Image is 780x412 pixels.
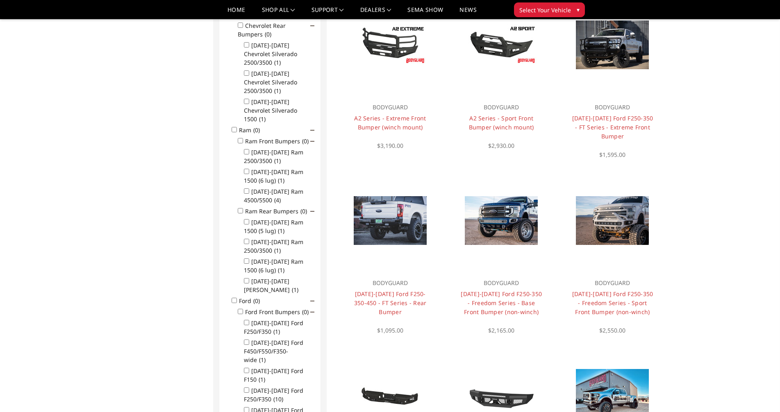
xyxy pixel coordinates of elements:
span: $2,165.00 [488,326,514,334]
span: (1) [292,286,298,294]
span: Click to show/hide children [310,128,314,132]
p: BODYGUARD [571,102,654,112]
span: ▾ [577,5,580,14]
span: $3,190.00 [377,142,403,149]
span: (1) [278,177,284,184]
a: Support [312,7,344,19]
a: [DATE]-[DATE] Ford F250-350-450 - FT Series - Rear Bumper [354,290,427,316]
a: Home [227,7,245,19]
span: $1,595.00 [599,151,625,158]
span: (0) [300,207,307,215]
label: [DATE]-[DATE] Ford F150 [244,367,303,383]
span: (1) [274,59,281,66]
a: [DATE]-[DATE] Ford F250-350 - Freedom Series - Base Front Bumper (non-winch) [461,290,542,316]
span: (0) [253,297,260,305]
label: Chevrolet Rear Bumpers [238,22,286,38]
label: [DATE]-[DATE] Ram 1500 (6 lug) [244,168,303,184]
span: (1) [274,87,281,95]
span: (1) [273,328,280,335]
label: [DATE]-[DATE] [PERSON_NAME] [244,277,303,294]
span: (0) [302,308,309,316]
span: (1) [259,115,266,123]
span: Click to show/hide children [310,299,314,303]
button: Select Your Vehicle [514,2,585,17]
a: [DATE]-[DATE] Ford F250-350 - FT Series - Extreme Front Bumper [572,114,653,140]
a: Dealers [360,7,391,19]
span: $2,930.00 [488,142,514,149]
label: [DATE]-[DATE] Ford F450/F550/F350-wide [244,339,303,364]
label: [DATE]-[DATE] Ram 1500 (5 lug) [244,218,303,235]
a: shop all [262,7,295,19]
label: [DATE]-[DATE] Ram 2500/3500 [244,148,303,165]
label: [DATE]-[DATE] Chevrolet Silverado 1500 [244,98,297,123]
label: Ram [239,126,265,134]
span: Click to show/hide children [310,139,314,143]
span: (0) [302,137,309,145]
span: (1) [278,266,284,274]
label: [DATE]-[DATE] Ram 1500 (6 lug) [244,258,303,274]
span: (4) [274,196,281,204]
span: (1) [278,227,284,235]
p: BODYGUARD [349,102,431,112]
a: News [459,7,476,19]
p: BODYGUARD [571,278,654,288]
span: $2,550.00 [599,326,625,334]
p: BODYGUARD [460,102,543,112]
a: [DATE]-[DATE] Ford F250-350 - Freedom Series - Sport Front Bumper (non-winch) [572,290,653,316]
label: [DATE]-[DATE] Chevrolet Silverado 2500/3500 [244,41,297,66]
label: Ford [239,297,265,305]
a: A2 Series - Extreme Front Bumper (winch mount) [354,114,426,131]
label: Ram Front Bumpers [245,137,314,145]
label: [DATE]-[DATE] Ram 2500/3500 [244,238,303,254]
span: (0) [265,30,271,38]
span: (1) [259,356,266,364]
span: Click to show/hide children [310,24,314,28]
span: (1) [259,376,265,383]
label: Ford Front Bumpers [245,308,314,316]
span: (1) [274,247,281,254]
span: Select Your Vehicle [519,6,571,14]
a: SEMA Show [407,7,443,19]
p: BODYGUARD [460,278,543,288]
label: [DATE]-[DATE] Chevrolet Silverado 2500/3500 [244,70,297,95]
a: A2 Series - Sport Front Bumper (winch mount) [469,114,534,131]
p: BODYGUARD [349,278,431,288]
span: Click to show/hide children [310,209,314,213]
span: Click to show/hide children [310,310,314,314]
label: [DATE]-[DATE] Ford F250/F350 [244,319,303,335]
span: (0) [253,126,260,134]
label: [DATE]-[DATE] Ram 4500/5500 [244,188,303,204]
label: [DATE]-[DATE] Ford F250/F350 [244,387,303,403]
label: Ram Rear Bumpers [245,207,312,215]
span: $1,095.00 [377,326,403,334]
span: (10) [273,395,283,403]
span: (1) [274,157,281,165]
